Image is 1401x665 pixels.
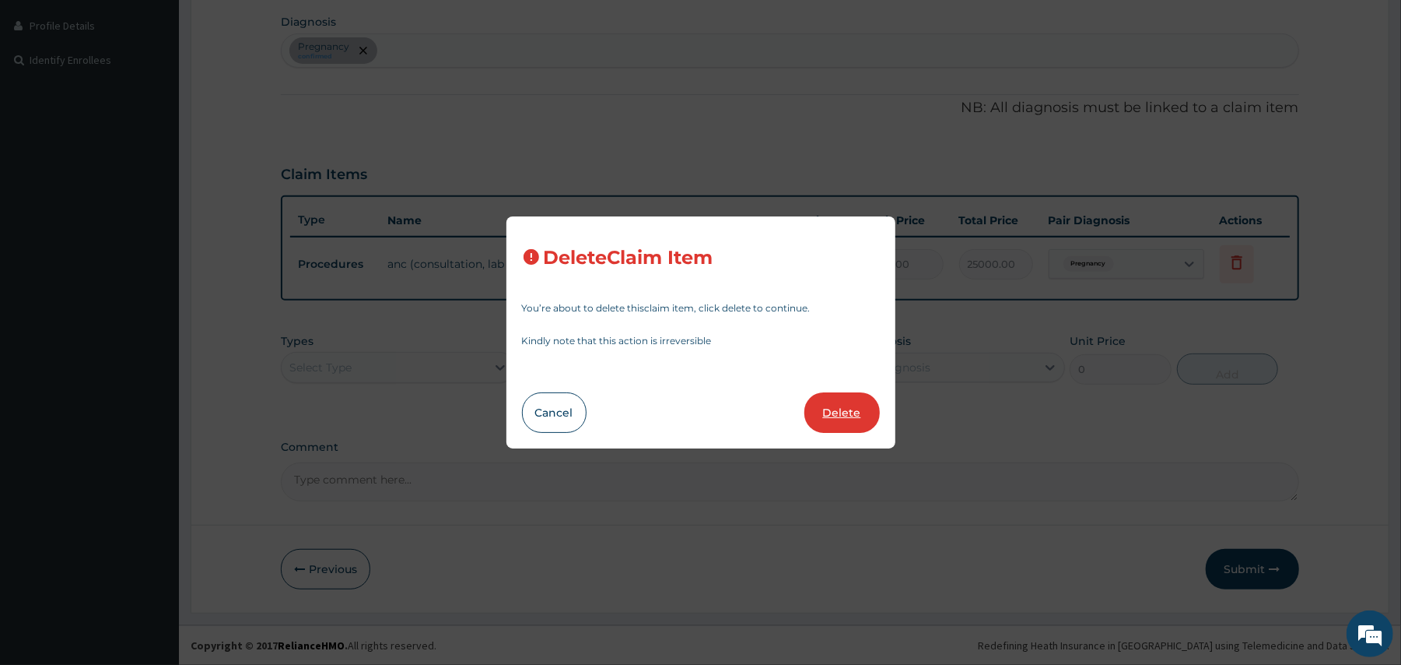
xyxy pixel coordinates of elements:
[90,196,215,354] span: We're online!
[522,336,880,346] p: Kindly note that this action is irreversible
[255,8,292,45] div: Minimize live chat window
[81,87,261,107] div: Chat with us now
[522,304,880,313] p: You’re about to delete this claim item , click delete to continue.
[8,425,296,480] textarea: Type your message and hit 'Enter'
[29,78,63,117] img: d_794563401_company_1708531726252_794563401
[544,248,713,269] h3: Delete Claim Item
[804,392,880,433] button: Delete
[522,392,587,433] button: Cancel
